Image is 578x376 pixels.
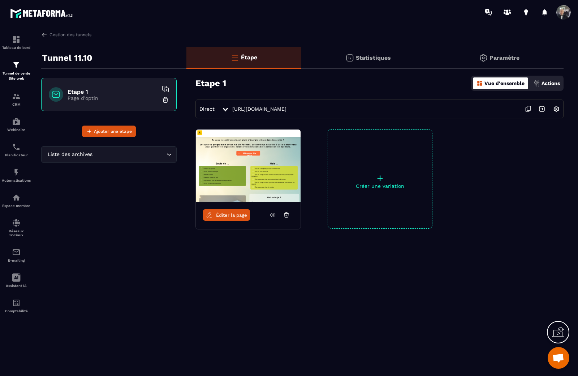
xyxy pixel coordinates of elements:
[534,80,540,86] img: actions.d6e523a2.png
[328,183,432,189] p: Créer une variation
[42,51,92,65] p: Tunnel 11.10
[2,309,31,313] p: Comptabilité
[2,268,31,293] a: Assistant IA
[12,248,21,257] img: email
[46,151,94,159] span: Liste des archives
[542,80,560,86] p: Actions
[12,117,21,126] img: automations
[2,213,31,242] a: social-networksocial-networkRéseaux Sociaux
[2,258,31,262] p: E-mailing
[2,204,31,208] p: Espace membre
[2,242,31,268] a: emailemailE-mailing
[195,78,226,88] h3: Etape 1
[2,112,31,137] a: automationsautomationsWebinaire
[12,35,21,44] img: formation
[12,219,21,227] img: social-network
[479,54,488,62] img: setting-gr.5f69749f.svg
[2,293,31,318] a: accountantaccountantComptabilité
[535,102,549,116] img: arrow-next.bcc2205e.svg
[2,30,31,55] a: formationformationTableau de bord
[484,80,525,86] p: Vue d'ensemble
[12,92,21,101] img: formation
[345,54,354,62] img: stats.20deebd0.svg
[68,95,158,101] p: Page d'optin
[489,54,519,61] p: Paramètre
[2,55,31,86] a: formationformationTunnel de vente Site web
[2,86,31,112] a: formationformationCRM
[2,229,31,237] p: Réseaux Sociaux
[12,299,21,307] img: accountant
[12,193,21,202] img: automations
[241,54,257,61] p: Étape
[548,347,569,369] div: Ouvrir le chat
[2,128,31,132] p: Webinaire
[2,178,31,182] p: Automatisations
[2,46,31,50] p: Tableau de bord
[2,188,31,213] a: automationsautomationsEspace membre
[2,102,31,106] p: CRM
[356,54,391,61] p: Statistiques
[2,284,31,288] p: Assistant IA
[230,53,239,62] img: bars-o.4a397970.svg
[328,173,432,183] p: +
[199,106,215,112] span: Direct
[232,106,286,112] a: [URL][DOMAIN_NAME]
[476,80,483,86] img: dashboard-orange.40269519.svg
[94,151,165,159] input: Search for option
[41,146,177,163] div: Search for option
[41,31,48,38] img: arrow
[94,128,132,135] span: Ajouter une étape
[203,209,250,221] a: Éditer la page
[82,126,136,137] button: Ajouter une étape
[216,212,247,218] span: Éditer la page
[2,71,31,81] p: Tunnel de vente Site web
[162,96,169,103] img: trash
[2,153,31,157] p: Planificateur
[549,102,563,116] img: setting-w.858f3a88.svg
[12,60,21,69] img: formation
[196,130,301,202] img: image
[12,143,21,151] img: scheduler
[2,137,31,162] a: schedulerschedulerPlanificateur
[2,162,31,188] a: automationsautomationsAutomatisations
[68,88,158,95] h6: Etape 1
[12,168,21,177] img: automations
[10,7,75,20] img: logo
[41,31,91,38] a: Gestion des tunnels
